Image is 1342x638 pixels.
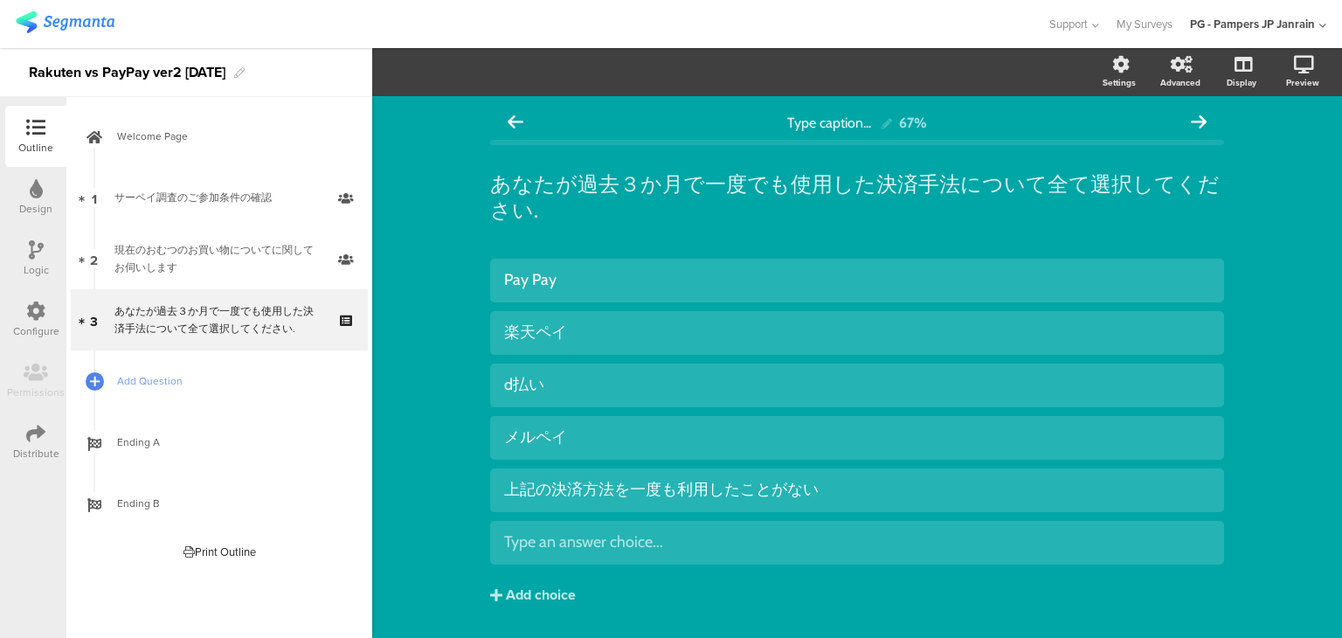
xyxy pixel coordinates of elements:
[90,310,98,329] span: 3
[19,201,52,217] div: Design
[71,167,368,228] a: 1 サーベイ調査のご参加条件の確認
[90,249,98,268] span: 2
[117,128,341,145] span: Welcome Page
[1049,16,1088,32] span: Support
[71,473,368,534] a: Ending B
[504,427,1210,447] div: メルペイ
[114,189,323,206] div: サーベイ調査のご参加条件の確認
[71,228,368,289] a: 2 現在のおむつのお買い物についてに関してお伺いします
[504,270,1210,290] div: Pay Pay
[504,375,1210,395] div: d払い
[1190,16,1315,32] div: PG - Pampers JP Janrain
[490,171,1224,224] p: あなたが過去３か月で一度でも使用した決済手法について全て選択してください.
[71,106,368,167] a: Welcome Page
[183,544,256,560] div: Print Outline
[899,114,927,131] div: 67%
[71,289,368,350] a: 3 あなたが過去３か月で一度でも使用した決済手法について全て選択してください.
[29,59,225,87] div: Rakuten vs PayPay ver2 [DATE]
[506,586,576,605] div: Add choice
[71,412,368,473] a: Ending A
[114,302,323,337] div: あなたが過去３か月で一度でも使用した決済手法について全て選択してください.
[504,480,1210,500] div: 上記の決済方法を一度も利用したことがない
[117,495,341,512] span: Ending B
[114,241,323,276] div: 現在のおむつのお買い物についてに関してお伺いします
[787,114,871,131] span: Type caption...
[490,573,1224,617] button: Add choice
[16,11,114,33] img: segmanta logo
[1103,76,1136,89] div: Settings
[13,446,59,461] div: Distribute
[117,433,341,451] span: Ending A
[13,323,59,339] div: Configure
[92,188,97,207] span: 1
[1227,76,1256,89] div: Display
[504,322,1210,343] div: 楽天ペイ
[24,262,49,278] div: Logic
[1160,76,1200,89] div: Advanced
[504,532,663,551] span: Type an answer choice...
[18,140,53,156] div: Outline
[117,372,341,390] span: Add Question
[1286,76,1319,89] div: Preview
